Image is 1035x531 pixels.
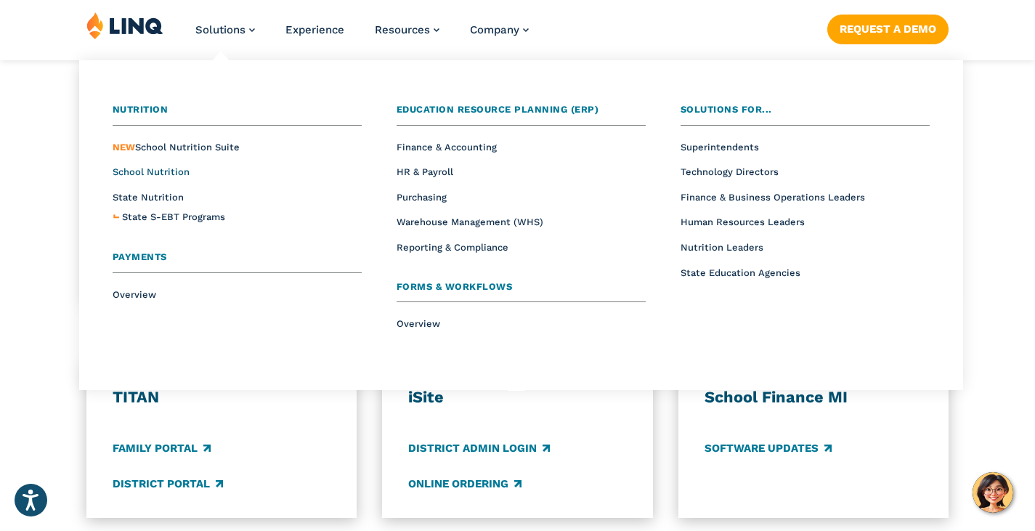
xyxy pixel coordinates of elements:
[681,242,763,253] a: Nutrition Leaders
[113,104,169,115] span: Nutrition
[285,23,344,36] a: Experience
[113,440,211,456] a: Family Portal
[681,142,759,153] a: Superintendents
[86,12,163,39] img: LINQ | K‑12 Software
[397,166,453,177] a: HR & Payroll
[113,166,190,177] a: School Nutrition
[195,23,245,36] span: Solutions
[113,142,240,153] span: School Nutrition Suite
[408,440,550,456] a: District Admin Login
[470,23,529,36] a: Company
[397,242,508,253] a: Reporting & Compliance
[113,250,362,273] a: Payments
[681,102,930,126] a: Solutions for...
[681,216,805,227] a: Human Resources Leaders
[113,142,135,153] span: NEW
[408,476,521,492] a: Online Ordering
[397,280,646,303] a: Forms & Workflows
[408,387,627,408] h3: iSite
[113,142,240,153] a: NEWSchool Nutrition Suite
[397,192,447,203] a: Purchasing
[397,142,497,153] a: Finance & Accounting
[375,23,439,36] a: Resources
[122,211,225,222] span: State S-EBT Programs
[113,289,156,300] a: Overview
[113,192,184,203] a: State Nutrition
[397,318,440,329] a: Overview
[113,102,362,126] a: Nutrition
[113,387,331,408] h3: TITAN
[681,267,800,278] a: State Education Agencies
[681,104,772,115] span: Solutions for...
[397,102,646,126] a: Education Resource Planning (ERP)
[681,166,779,177] a: Technology Directors
[470,23,519,36] span: Company
[113,251,167,262] span: Payments
[122,210,225,225] a: State S-EBT Programs
[827,15,949,44] a: Request a Demo
[113,476,223,492] a: District Portal
[397,104,599,115] span: Education Resource Planning (ERP)
[195,23,255,36] a: Solutions
[827,12,949,44] nav: Button Navigation
[681,192,865,203] a: Finance & Business Operations Leaders
[397,216,543,227] a: Warehouse Management (WHS)
[705,440,832,456] a: Software Updates
[397,281,513,292] span: Forms & Workflows
[973,472,1013,513] button: Hello, have a question? Let’s chat.
[195,12,529,60] nav: Primary Navigation
[375,23,430,36] span: Resources
[705,387,923,408] h3: School Finance MI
